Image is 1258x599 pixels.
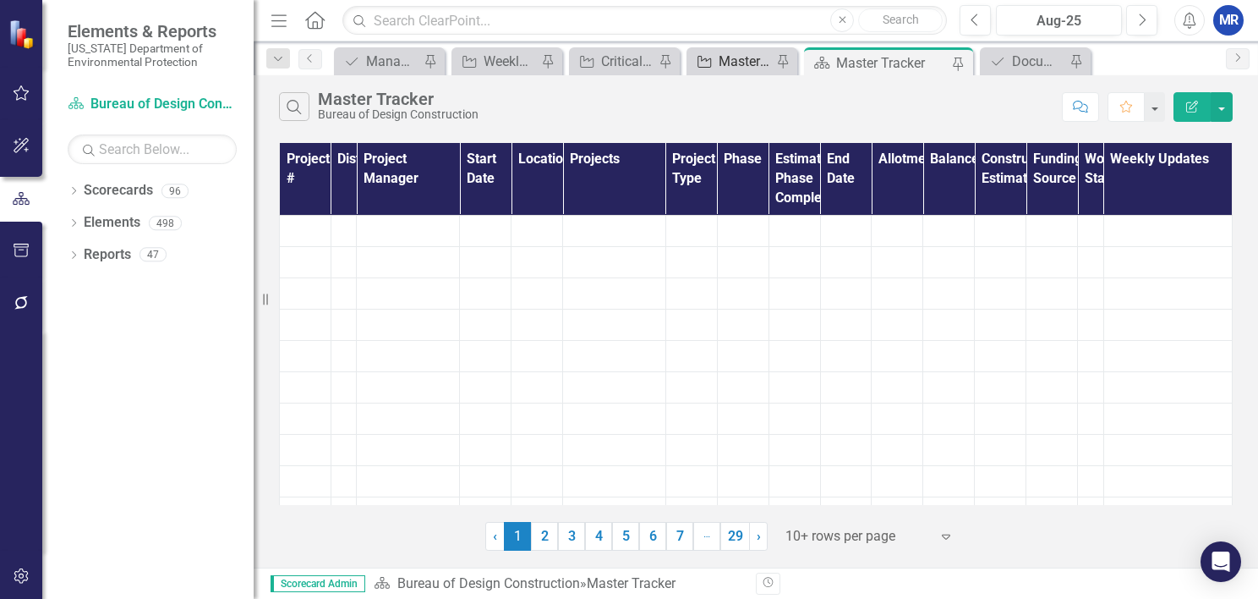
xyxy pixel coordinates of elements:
div: Weekly Report [484,51,537,72]
div: » [374,574,743,594]
a: 2 [531,522,558,551]
a: Bureau of Design Construction [68,95,237,114]
a: 4 [585,522,612,551]
span: Elements & Reports [68,21,237,41]
a: Weekly Report [456,51,537,72]
a: Critical Projects [573,51,654,72]
button: Search [858,8,943,32]
input: Search ClearPoint... [342,6,947,36]
div: Bureau of Design Construction [318,108,479,121]
a: Bureau of Design Construction [397,575,580,591]
small: [US_STATE] Department of Environmental Protection [68,41,237,69]
div: Master Tracker [836,52,948,74]
a: 7 [666,522,693,551]
img: ClearPoint Strategy [8,19,38,48]
span: ‹ [493,528,497,544]
div: 96 [161,184,189,198]
div: Aug-25 [1002,11,1116,31]
span: › [757,528,761,544]
input: Search Below... [68,135,237,164]
div: Master Tracker [318,90,479,108]
a: Document Tracker [984,51,1065,72]
button: Aug-25 [996,5,1122,36]
div: 47 [139,248,167,262]
div: Critical Projects [601,51,654,72]
div: Document Tracker [1012,51,1065,72]
div: Master Tracker [587,575,675,591]
a: Manage Elements [338,51,419,72]
div: 498 [149,216,182,230]
div: Open Intercom Messenger [1201,541,1241,582]
span: Scorecard Admin [271,575,365,592]
button: MR [1213,5,1244,36]
div: Manage Elements [366,51,419,72]
span: Search [883,13,919,26]
a: 29 [720,522,750,551]
a: 3 [558,522,585,551]
a: Master Tracker (External) [691,51,772,72]
a: Scorecards [84,181,153,201]
a: Elements [84,213,140,233]
a: 6 [639,522,666,551]
a: 5 [612,522,639,551]
span: 1 [504,522,531,551]
div: Master Tracker (External) [719,51,772,72]
a: Reports [84,245,131,265]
